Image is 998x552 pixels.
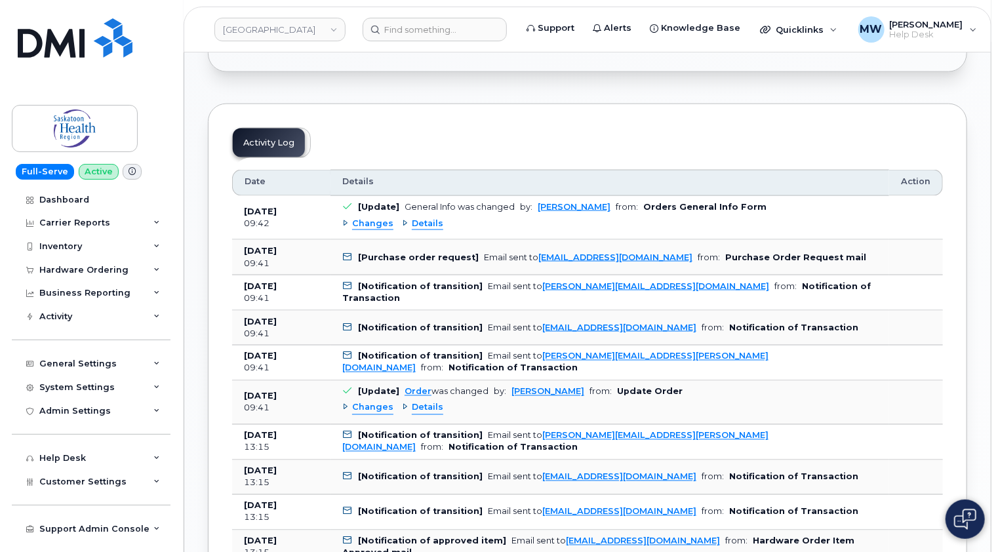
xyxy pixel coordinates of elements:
[244,317,277,326] b: [DATE]
[363,18,507,41] input: Find something...
[358,431,483,441] b: [Notification of transition]
[729,472,858,482] b: Notification of Transaction
[358,472,483,482] b: [Notification of transition]
[511,536,720,546] div: Email sent to
[244,258,319,269] div: 09:41
[358,536,506,546] b: [Notification of approved item]
[751,16,847,43] div: Quicklinks
[860,22,883,37] span: MW
[890,19,963,30] span: [PERSON_NAME]
[358,387,399,397] b: [Update]
[244,466,277,476] b: [DATE]
[244,391,277,401] b: [DATE]
[488,507,696,517] div: Email sent to
[698,252,720,262] span: from:
[488,323,696,332] div: Email sent to
[342,351,768,373] a: [PERSON_NAME][EMAIL_ADDRESS][PERSON_NAME][DOMAIN_NAME]
[538,252,692,262] a: [EMAIL_ADDRESS][DOMAIN_NAME]
[405,202,515,212] div: General Info was changed
[641,15,749,41] a: Knowledge Base
[488,472,696,482] div: Email sent to
[566,536,720,546] a: [EMAIL_ADDRESS][DOMAIN_NAME]
[244,328,319,340] div: 09:41
[954,509,976,530] img: Open chat
[412,402,443,414] span: Details
[702,472,724,482] span: from:
[244,477,319,489] div: 13:15
[358,507,483,517] b: [Notification of transition]
[244,246,277,256] b: [DATE]
[245,176,266,187] span: Date
[725,252,866,262] b: Purchase Order Request mail
[511,387,584,397] a: [PERSON_NAME]
[729,323,858,332] b: Notification of Transaction
[604,22,631,35] span: Alerts
[244,442,319,454] div: 13:15
[412,218,443,230] span: Details
[484,252,692,262] div: Email sent to
[589,387,612,397] span: from:
[342,431,768,452] a: [PERSON_NAME][EMAIL_ADDRESS][PERSON_NAME][DOMAIN_NAME]
[244,403,319,414] div: 09:41
[702,507,724,517] span: from:
[342,351,768,373] div: Email sent to
[352,402,393,414] span: Changes
[244,501,277,511] b: [DATE]
[849,16,986,43] div: Matthew Walshe
[244,351,277,361] b: [DATE]
[661,22,740,35] span: Knowledge Base
[643,202,767,212] b: Orders General Info Form
[214,18,346,41] a: Saskatoon Health Region
[538,22,574,35] span: Support
[449,443,578,452] b: Notification of Transaction
[584,15,641,41] a: Alerts
[244,281,277,291] b: [DATE]
[520,202,532,212] span: by:
[405,387,489,397] div: was changed
[725,536,748,546] span: from:
[244,536,277,546] b: [DATE]
[542,472,696,482] a: [EMAIL_ADDRESS][DOMAIN_NAME]
[449,363,578,373] b: Notification of Transaction
[889,170,943,196] th: Action
[421,363,443,373] span: from:
[244,363,319,374] div: 09:41
[538,202,610,212] a: [PERSON_NAME]
[702,323,724,332] span: from:
[616,202,638,212] span: from:
[358,202,399,212] b: [Update]
[776,24,824,35] span: Quicklinks
[542,281,769,291] a: [PERSON_NAME][EMAIL_ADDRESS][DOMAIN_NAME]
[352,218,393,230] span: Changes
[244,512,319,524] div: 13:15
[488,281,769,291] div: Email sent to
[542,323,696,332] a: [EMAIL_ADDRESS][DOMAIN_NAME]
[244,292,319,304] div: 09:41
[774,281,797,291] span: from:
[342,431,768,452] div: Email sent to
[342,176,374,187] span: Details
[542,507,696,517] a: [EMAIL_ADDRESS][DOMAIN_NAME]
[617,387,683,397] b: Update Order
[405,387,431,397] a: Order
[358,323,483,332] b: [Notification of transition]
[244,218,319,229] div: 09:42
[358,281,483,291] b: [Notification of transition]
[358,252,479,262] b: [Purchase order request]
[244,431,277,441] b: [DATE]
[890,30,963,40] span: Help Desk
[517,15,584,41] a: Support
[494,387,506,397] span: by:
[421,443,443,452] span: from:
[244,207,277,216] b: [DATE]
[729,507,858,517] b: Notification of Transaction
[358,351,483,361] b: [Notification of transition]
